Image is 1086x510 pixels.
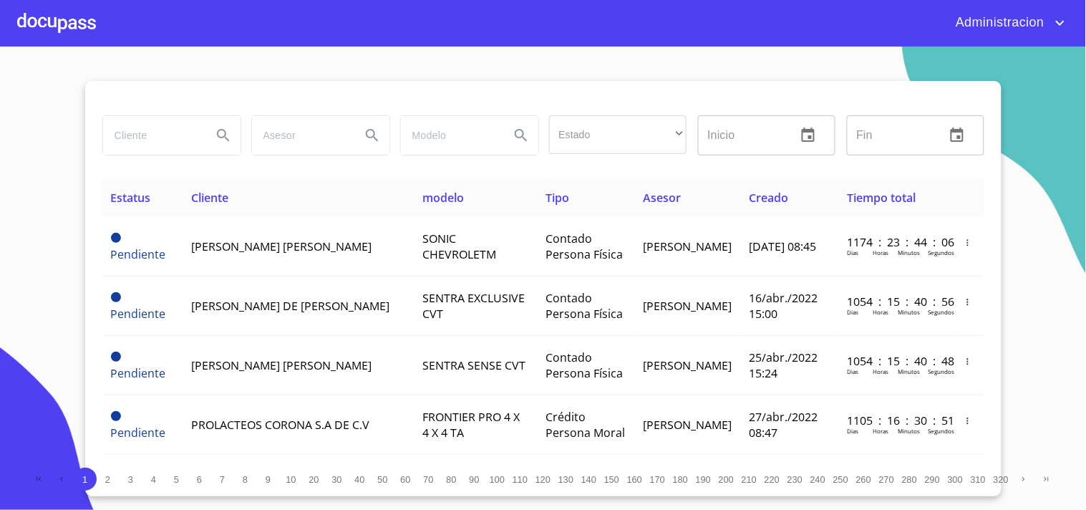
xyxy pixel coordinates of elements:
[928,308,954,316] p: Segundos
[673,474,688,485] span: 180
[669,468,692,491] button: 180
[111,292,121,302] span: Pendiente
[105,474,110,485] span: 2
[120,468,142,491] button: 3
[643,298,732,314] span: [PERSON_NAME]
[326,468,349,491] button: 30
[111,411,121,421] span: Pendiente
[111,352,121,362] span: Pendiente
[873,249,888,256] p: Horas
[206,118,241,153] button: Search
[549,115,687,154] div: ​
[111,246,166,262] span: Pendiente
[74,468,97,491] button: 1
[220,474,225,485] span: 7
[847,427,858,435] p: Dias
[103,116,200,155] input: search
[898,367,920,375] p: Minutos
[944,468,967,491] button: 300
[853,468,876,491] button: 260
[111,233,121,243] span: Pendiente
[624,468,646,491] button: 160
[377,474,387,485] span: 50
[578,468,601,491] button: 140
[847,234,944,250] p: 1174 : 23 : 44 : 06
[286,474,296,485] span: 10
[234,468,257,491] button: 8
[504,118,538,153] button: Search
[873,367,888,375] p: Horas
[898,468,921,491] button: 280
[422,409,520,441] span: FRONTIER PRO 4 X 4 X 4 TA
[945,11,1052,34] span: Administracion
[266,474,271,485] span: 9
[643,357,732,373] span: [PERSON_NAME]
[546,190,569,206] span: Tipo
[945,11,1069,34] button: account of current user
[898,249,920,256] p: Minutos
[627,474,642,485] span: 160
[257,468,280,491] button: 9
[928,249,954,256] p: Segundos
[469,474,479,485] span: 90
[847,353,944,369] p: 1054 : 15 : 40 : 48
[898,427,920,435] p: Minutos
[417,468,440,491] button: 70
[401,116,498,155] input: search
[82,474,87,485] span: 1
[142,468,165,491] button: 4
[558,474,573,485] span: 130
[643,190,681,206] span: Asesor
[111,365,166,381] span: Pendiente
[967,468,990,491] button: 310
[252,116,349,155] input: search
[601,468,624,491] button: 150
[971,474,986,485] span: 310
[422,357,525,373] span: SENTRA SENSE CVT
[784,468,807,491] button: 230
[715,468,738,491] button: 200
[490,474,505,485] span: 100
[847,308,858,316] p: Dias
[925,474,940,485] span: 290
[847,249,858,256] p: Dias
[372,468,394,491] button: 50
[191,239,372,254] span: [PERSON_NAME] [PERSON_NAME]
[280,468,303,491] button: 10
[111,425,166,441] span: Pendiente
[856,474,871,485] span: 260
[928,427,954,435] p: Segundos
[787,474,803,485] span: 230
[243,474,248,485] span: 8
[111,190,151,206] span: Estatus
[165,468,188,491] button: 5
[535,474,551,485] span: 120
[422,231,496,262] span: SONIC CHEVROLETM
[463,468,486,491] button: 90
[876,468,898,491] button: 270
[191,357,372,373] span: [PERSON_NAME] [PERSON_NAME]
[400,474,410,485] span: 60
[509,468,532,491] button: 110
[513,474,528,485] span: 110
[604,474,619,485] span: 150
[191,298,389,314] span: [PERSON_NAME] DE [PERSON_NAME]
[546,350,623,381] span: Contado Persona Física
[749,190,788,206] span: Creado
[546,290,623,322] span: Contado Persona Física
[696,474,711,485] span: 190
[486,468,509,491] button: 100
[555,468,578,491] button: 130
[643,417,732,433] span: [PERSON_NAME]
[197,474,202,485] span: 6
[765,474,780,485] span: 220
[423,474,433,485] span: 70
[830,468,853,491] button: 250
[646,468,669,491] button: 170
[719,474,734,485] span: 200
[749,239,816,254] span: [DATE] 08:45
[349,468,372,491] button: 40
[97,468,120,491] button: 2
[309,474,319,485] span: 20
[692,468,715,491] button: 190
